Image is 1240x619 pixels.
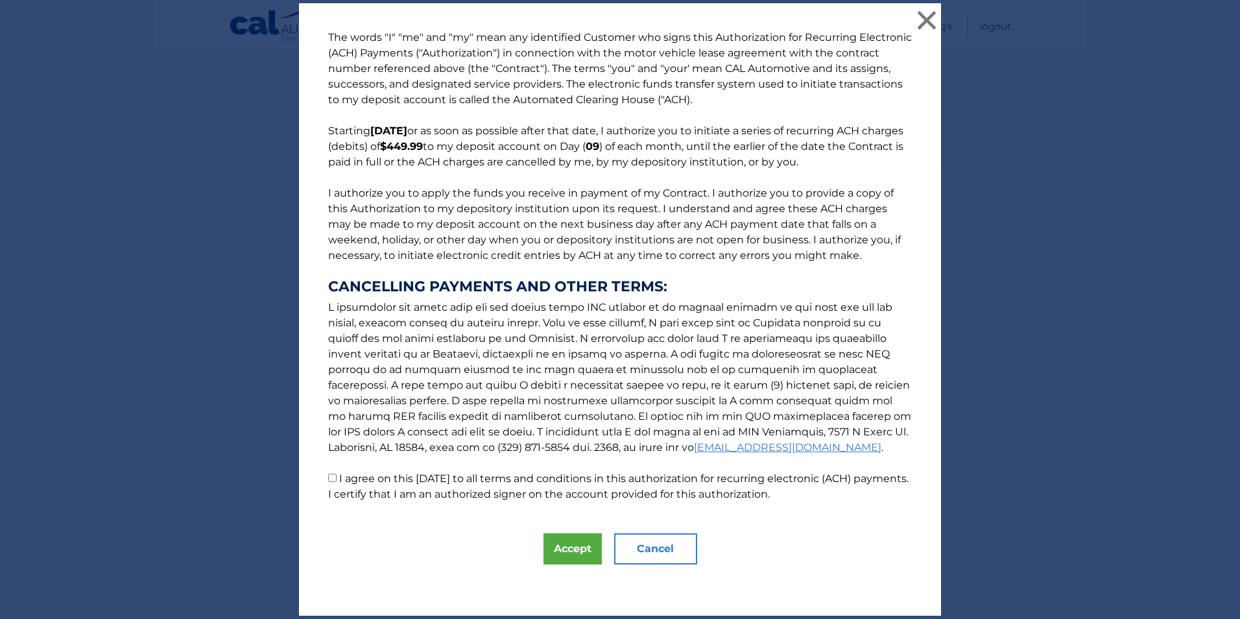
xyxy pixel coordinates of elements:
button: Cancel [614,533,697,564]
a: [EMAIL_ADDRESS][DOMAIN_NAME] [694,441,881,454]
strong: CANCELLING PAYMENTS AND OTHER TERMS: [328,279,912,295]
b: [DATE] [370,125,407,137]
p: The words "I" "me" and "my" mean any identified Customer who signs this Authorization for Recurri... [315,30,925,502]
b: 09 [586,140,599,152]
label: I agree on this [DATE] to all terms and conditions in this authorization for recurring electronic... [328,472,909,500]
b: $449.99 [380,140,423,152]
button: × [914,7,940,33]
button: Accept [543,533,602,564]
